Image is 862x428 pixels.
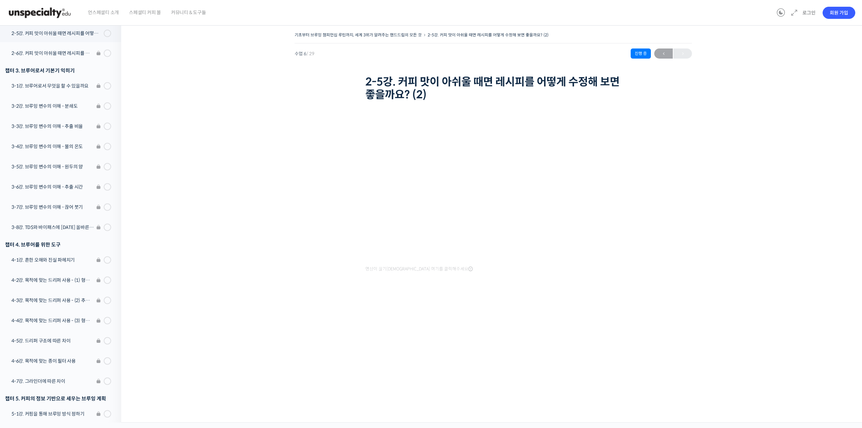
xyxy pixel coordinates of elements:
[87,213,129,230] a: 설정
[2,213,44,230] a: 홈
[631,48,651,59] div: 진행 중
[428,32,549,37] a: 2-5강. 커피 맛이 아쉬울 때면 레시피를 어떻게 수정해 보면 좋을까요? (2)
[823,7,855,19] a: 회원 가입
[11,30,102,37] div: 2-5강. 커피 맛이 아쉬울 때면 레시피를 어떻게 수정해 보면 좋을까요? (2)
[5,66,111,75] div: 챕터 3. 브루어로서 기본기 익히기
[295,52,314,56] span: 수업 6
[5,240,111,249] div: 챕터 4. 브루어를 위한 도구
[798,5,820,21] a: 로그인
[62,224,70,229] span: 대화
[654,49,673,58] span: ←
[365,75,621,101] h1: 2-5강. 커피 맛이 아쉬울 때면 레시피를 어떻게 수정해 보면 좋을까요? (2)
[21,224,25,229] span: 홈
[295,32,422,37] a: 기초부터 브루잉 챔피언십 루틴까지, 세계 3위가 알려주는 핸드드립의 모든 것
[306,51,314,57] span: / 29
[654,48,673,59] a: ←이전
[44,213,87,230] a: 대화
[104,224,112,229] span: 설정
[5,394,111,403] div: 챕터 5. 커피의 정보 기반으로 세우는 브루잉 계획
[365,266,473,272] span: 영상이 끊기[DEMOGRAPHIC_DATA] 여기를 클릭해주세요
